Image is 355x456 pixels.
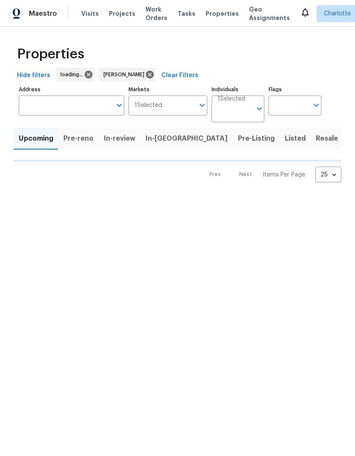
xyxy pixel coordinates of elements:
[146,133,228,144] span: In-[GEOGRAPHIC_DATA]
[19,87,124,92] label: Address
[249,5,290,22] span: Geo Assignments
[56,68,94,81] div: loading...
[129,87,208,92] label: Markets
[81,9,99,18] span: Visits
[253,103,265,115] button: Open
[238,133,275,144] span: Pre-Listing
[99,68,155,81] div: [PERSON_NAME]
[316,133,338,144] span: Resale
[17,50,84,58] span: Properties
[113,99,125,111] button: Open
[269,87,321,92] label: Flags
[109,9,135,18] span: Projects
[196,99,208,111] button: Open
[104,133,135,144] span: In-review
[146,5,167,22] span: Work Orders
[201,167,341,182] nav: Pagination Navigation
[158,68,202,84] button: Clear Filters
[161,70,198,81] span: Clear Filters
[310,99,322,111] button: Open
[315,164,341,186] div: 25
[103,70,148,79] span: [PERSON_NAME]
[135,102,162,109] span: 1 Selected
[19,133,53,144] span: Upcoming
[285,133,306,144] span: Listed
[177,11,195,17] span: Tasks
[263,170,305,179] p: Items Per Page
[324,9,351,18] span: Charlotte
[63,133,94,144] span: Pre-reno
[14,68,54,84] button: Hide filters
[29,9,57,18] span: Maestro
[17,70,50,81] span: Hide filters
[206,9,239,18] span: Properties
[60,70,86,79] span: loading...
[212,87,264,92] label: Individuals
[218,95,245,103] span: 1 Selected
